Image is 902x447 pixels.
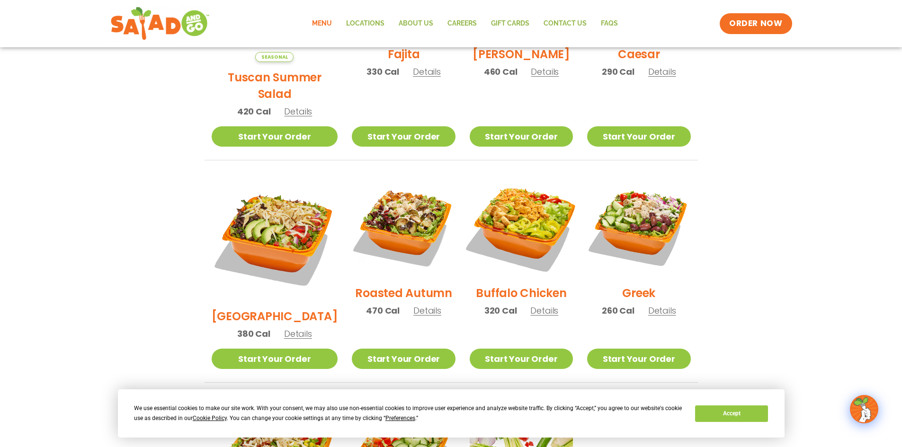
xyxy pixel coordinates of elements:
span: 290 Cal [602,65,634,78]
a: Start Your Order [212,126,338,147]
img: new-SAG-logo-768×292 [110,5,210,43]
img: Product photo for BBQ Ranch Salad [212,175,338,301]
span: Details [284,105,312,117]
h2: Roasted Autumn [355,285,452,301]
a: ORDER NOW [720,13,792,34]
span: Cookie Policy [193,415,227,421]
a: Locations [339,13,392,35]
a: Start Your Order [587,126,690,147]
div: Cookie Consent Prompt [118,389,785,438]
h2: Tuscan Summer Salad [212,69,338,102]
a: Careers [440,13,484,35]
span: Preferences [385,415,415,421]
span: 260 Cal [602,304,634,317]
span: 380 Cal [237,327,270,340]
nav: Menu [305,13,625,35]
span: Details [648,305,676,316]
a: Start Your Order [470,349,573,369]
span: 330 Cal [366,65,399,78]
span: ORDER NOW [729,18,782,29]
h2: Caesar [618,46,660,62]
span: 420 Cal [237,105,271,118]
span: Details [413,66,441,78]
a: GIFT CARDS [484,13,536,35]
a: About Us [392,13,440,35]
img: Product photo for Buffalo Chicken Salad [461,166,582,287]
span: Details [530,305,558,316]
button: Accept [695,405,768,422]
span: Details [284,328,312,340]
h2: Greek [622,285,655,301]
a: FAQs [594,13,625,35]
span: Details [648,66,676,78]
a: Contact Us [536,13,594,35]
span: 470 Cal [366,304,400,317]
span: Details [413,305,441,316]
h2: Buffalo Chicken [476,285,566,301]
img: Product photo for Roasted Autumn Salad [352,175,455,278]
a: Start Your Order [587,349,690,369]
img: Product photo for Greek Salad [587,175,690,278]
h2: [GEOGRAPHIC_DATA] [212,308,338,324]
a: Start Your Order [352,126,455,147]
a: Start Your Order [212,349,338,369]
div: We use essential cookies to make our site work. With your consent, we may also use non-essential ... [134,403,684,423]
span: Seasonal [255,52,294,62]
span: 320 Cal [484,304,517,317]
a: Start Your Order [470,126,573,147]
span: 460 Cal [484,65,518,78]
a: Menu [305,13,339,35]
h2: [PERSON_NAME] [473,46,570,62]
a: Start Your Order [352,349,455,369]
span: Details [531,66,559,78]
h2: Fajita [388,46,420,62]
img: wpChatIcon [851,396,877,422]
